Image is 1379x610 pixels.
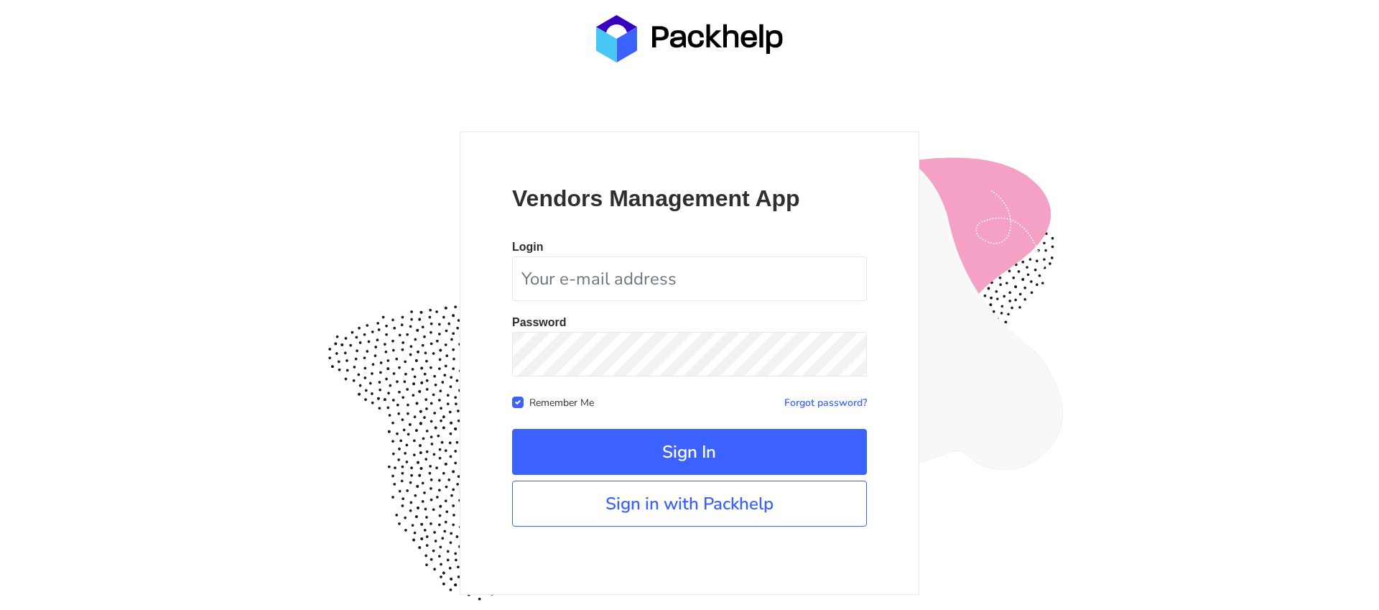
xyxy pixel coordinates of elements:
p: Password [512,317,867,328]
label: Remember Me [529,394,594,410]
button: Sign In [512,429,867,475]
p: Vendors Management App [512,184,867,213]
a: Sign in with Packhelp [512,481,867,527]
a: Forgot password? [784,396,867,410]
input: Your e-mail address [512,257,867,301]
p: Login [512,241,867,253]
